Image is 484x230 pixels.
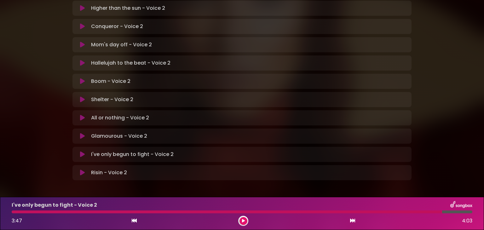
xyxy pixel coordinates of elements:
p: Glamourous - Voice 2 [91,132,147,140]
p: I've only begun to fight - Voice 2 [12,201,97,209]
p: Hallelujah to the beat - Voice 2 [91,59,170,67]
p: Higher than the sun - Voice 2 [91,4,165,12]
p: Conqueror - Voice 2 [91,23,143,30]
p: I've only begun to fight - Voice 2 [91,151,174,158]
p: Boom - Voice 2 [91,78,130,85]
img: songbox-logo-white.png [450,201,472,209]
p: Shelter - Voice 2 [91,96,133,103]
p: Mom's day off - Voice 2 [91,41,152,49]
p: Risin - Voice 2 [91,169,127,176]
p: All or nothing - Voice 2 [91,114,149,122]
